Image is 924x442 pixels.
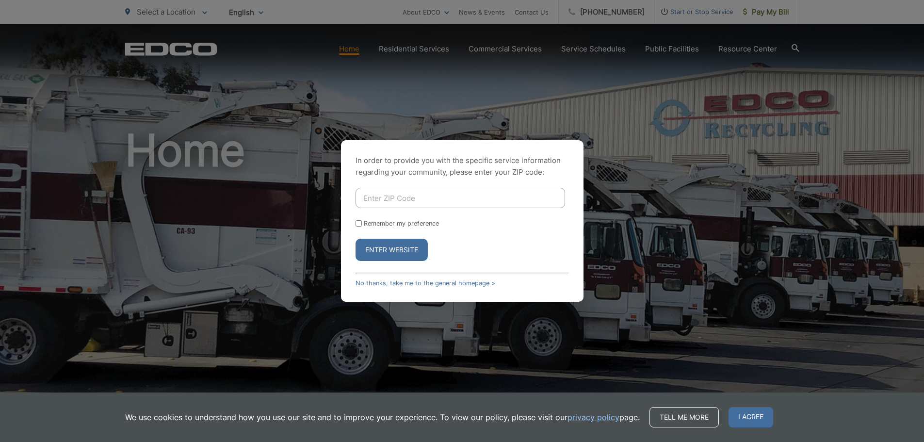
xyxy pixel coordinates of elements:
a: privacy policy [567,411,619,423]
label: Remember my preference [364,220,439,227]
p: We use cookies to understand how you use our site and to improve your experience. To view our pol... [125,411,640,423]
a: No thanks, take me to the general homepage > [356,279,495,287]
a: Tell me more [649,407,719,427]
button: Enter Website [356,239,428,261]
p: In order to provide you with the specific service information regarding your community, please en... [356,155,569,178]
span: I agree [729,407,773,427]
input: Enter ZIP Code [356,188,565,208]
